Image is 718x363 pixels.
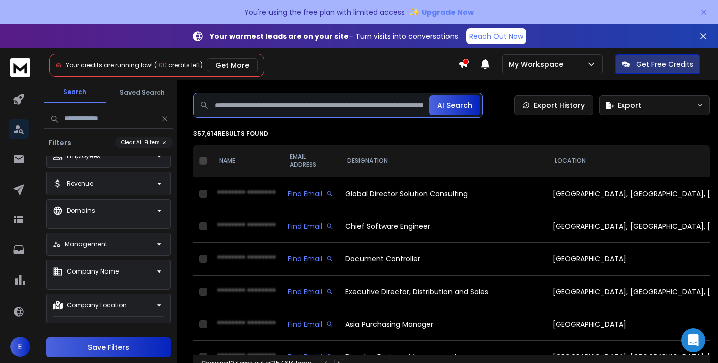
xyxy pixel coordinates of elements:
[514,95,593,115] a: Export History
[154,61,203,69] span: ( credits left)
[66,61,153,69] span: Your credits are running low!
[65,240,107,248] p: Management
[10,337,30,357] button: E
[288,221,333,231] div: Find Email
[67,152,100,160] p: Employees
[618,100,641,110] span: Export
[282,145,339,177] th: EMAIL ADDRESS
[244,7,405,17] p: You're using the free plan with limited access
[10,58,30,77] img: logo
[466,28,526,44] a: Reach Out Now
[615,54,700,74] button: Get Free Credits
[409,2,474,22] button: ✨Upgrade Now
[288,189,333,199] div: Find Email
[67,179,93,188] p: Revenue
[211,145,282,177] th: NAME
[288,352,333,362] div: Find Email
[67,301,127,309] p: Company Location
[193,130,710,138] p: 357,614 results found
[67,267,119,276] p: Company Name
[339,177,547,210] td: Global Director Solution Consulting
[636,59,693,69] p: Get Free Credits
[409,5,420,19] span: ✨
[67,207,95,215] p: Domains
[288,319,333,329] div: Find Email
[339,145,547,177] th: DESIGNATION
[157,61,167,69] span: 100
[210,31,349,41] strong: Your warmest leads are on your site
[339,308,547,341] td: Asia Purchasing Manager
[210,31,458,41] p: – Turn visits into conversations
[469,31,523,41] p: Reach Out Now
[44,82,106,103] button: Search
[115,137,173,148] button: Clear All Filters
[44,138,75,148] h3: Filters
[339,210,547,243] td: Chief Software Engineer
[429,95,480,115] button: AI Search
[112,82,173,103] button: Saved Search
[509,59,567,69] p: My Workspace
[681,328,705,352] div: Open Intercom Messenger
[207,58,258,72] button: Get More
[339,276,547,308] td: Executive Director, Distribution and Sales
[288,287,333,297] div: Find Email
[46,337,171,357] button: Save Filters
[339,243,547,276] td: Document Controller
[422,7,474,17] span: Upgrade Now
[288,254,333,264] div: Find Email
